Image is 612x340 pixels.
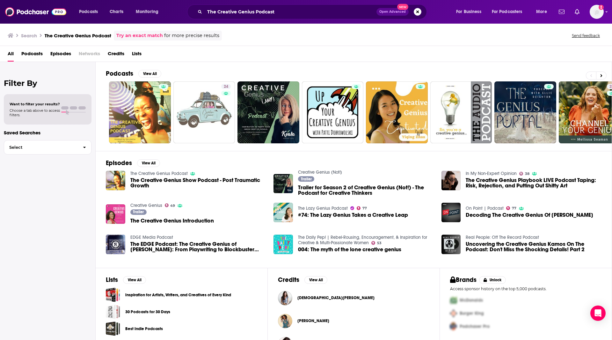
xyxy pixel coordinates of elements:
[170,204,175,207] span: 49
[10,102,60,106] span: Want to filter your results?
[298,247,401,252] a: 004: The myth of the lone creative genius
[130,171,188,176] a: The Creative Genius Podcast
[5,6,66,18] img: Podchaser - Follow, Share and Rate Podcasts
[193,4,433,19] div: Search podcasts, credits, & more...
[130,235,173,240] a: EDGE Media Podcast
[460,324,490,329] span: Podchaser Pro
[10,108,60,117] span: Choose a tab above to access filters.
[448,307,460,320] img: Second Pro Logo
[278,288,429,308] button: Kristen MigloreKristen Miglore
[488,7,532,17] button: open menu
[357,206,367,210] a: 77
[460,311,484,316] span: Burger King
[441,171,461,190] img: The Creative Genius Playbook LIVE Podcast Taping: Risk, Rejection, and Putting Out Shitty Art
[106,159,160,167] a: EpisodesView All
[298,235,427,246] a: The Daily Pep! | Rebel-Rousing, Encouragement, & Inspiration for Creative & Multi-Passionate Women
[448,294,460,307] img: First Pro Logo
[466,178,601,188] a: The Creative Genius Playbook LIVE Podcast Taping: Risk, Rejection, and Putting Out Shitty Art
[590,5,604,19] img: User Profile
[205,7,376,17] input: Search podcasts, credits, & more...
[590,5,604,19] span: Logged in as AtriaBooks
[21,33,37,39] h3: Search
[278,276,299,284] h2: Credits
[512,207,516,210] span: 77
[297,295,375,300] a: Kristen Miglore
[297,295,375,300] span: [DEMOGRAPHIC_DATA][PERSON_NAME]
[130,178,266,188] a: The Creative Genius Show Podcast - Post Traumatic Growth
[301,177,312,181] span: Trailer
[106,7,127,17] a: Charts
[278,311,429,331] button: Ebony PettyEbony Petty
[376,8,409,16] button: Open AdvancedNew
[106,159,132,167] h2: Episodes
[75,7,106,17] button: open menu
[130,241,266,252] span: The EDGE Podcast: The Creative Genius of [PERSON_NAME]: From Playwriting to Blockbuster Films
[273,174,293,193] a: Trailer for Season 2 of Creative Genius (Not!) - The Podcast for Creative Thinkers
[221,84,231,89] a: 24
[298,185,434,196] a: Trailer for Season 2 of Creative Genius (Not!) - The Podcast for Creative Thinkers
[304,276,327,284] button: View All
[377,242,382,245] span: 53
[448,320,460,333] img: Third Pro Logo
[21,49,43,62] a: Podcasts
[466,206,504,211] a: On Point | Podcast
[479,276,506,284] button: Unlock
[273,235,293,254] img: 004: The myth of the lone creative genius
[278,314,292,328] img: Ebony Petty
[450,276,477,284] h2: Brands
[460,298,483,303] span: McDonalds
[224,84,228,90] span: 24
[362,207,367,210] span: 77
[298,170,342,175] a: Creative Genius (Not!)
[106,321,120,336] a: Best Indie Podcasts
[106,288,120,302] a: Inspiration for Artists, Writers, and Creatives of Every Kind
[106,276,146,284] a: ListsView All
[466,212,593,218] a: Decoding The Creative Genius Of Leonardo da Vinci
[441,235,461,254] a: Uncovering the Creative Genius Kamos On The Podcast: Don't Miss the Shocking Details! Part 2
[4,145,78,149] span: Select
[79,49,100,62] span: Networks
[79,7,98,16] span: Podcasts
[456,7,481,16] span: For Business
[536,7,547,16] span: More
[106,204,125,224] img: The Creative Genius Introduction
[8,49,14,62] a: All
[297,318,329,323] span: [PERSON_NAME]
[466,235,539,240] a: Real People: Off The Record Podcast
[4,130,91,136] p: Saved Searches
[506,206,516,210] a: 77
[450,286,601,291] p: Access sponsor history on the top 5,000 podcasts.
[298,212,408,218] span: #74: The Lazy Genius Takes a Creative Leap
[278,276,327,284] a: CreditsView All
[273,203,293,222] a: #74: The Lazy Genius Takes a Creative Leap
[106,276,118,284] h2: Lists
[278,291,292,305] a: Kristen Miglore
[106,305,120,319] a: 30 Podcasts for 30 Days
[556,6,567,17] a: Show notifications dropdown
[466,241,601,252] a: Uncovering the Creative Genius Kamos On The Podcast: Don't Miss the Shocking Details! Part 2
[441,203,461,222] a: Decoding The Creative Genius Of Leonardo da Vinci
[108,49,124,62] span: Credits
[466,212,593,218] span: Decoding The Creative Genius Of [PERSON_NAME]
[130,203,162,208] a: Creative Genius
[130,241,266,252] a: The EDGE Podcast: The Creative Genius of Matthew Lopez: From Playwriting to Blockbuster Films
[519,172,529,176] a: 38
[106,171,125,190] img: The Creative Genius Show Podcast - Post Traumatic Growth
[125,308,170,315] a: 30 Podcasts for 30 Days
[164,32,219,39] span: for more precise results
[125,325,163,332] a: Best Indie Podcasts
[492,7,522,16] span: For Podcasters
[106,70,161,78] a: PodcastsView All
[130,218,214,223] a: The Creative Genius Introduction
